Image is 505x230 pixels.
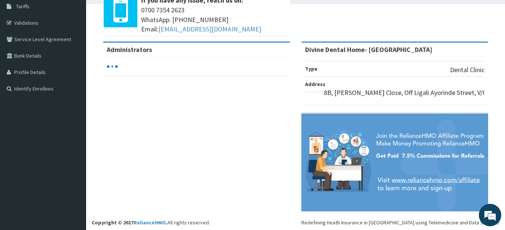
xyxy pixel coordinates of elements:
[301,219,499,226] div: Redefining Heath Insurance in [GEOGRAPHIC_DATA] using Telemedicine and Data Science!
[305,45,432,54] strong: Divine Dental Home- [GEOGRAPHIC_DATA]
[92,219,167,226] strong: Copyright © 2017 .
[16,3,30,10] span: Tariffs
[107,45,152,54] b: Administrators
[301,114,489,211] img: provider-team-banner.png
[305,65,317,72] b: Type
[134,219,166,226] a: RelianceHMO
[305,81,325,88] b: Address
[324,88,484,98] p: 8B, [PERSON_NAME] Close, Off Ligali Ayorinde Street, V/I
[107,61,118,72] svg: audio-loading
[158,25,261,33] a: [EMAIL_ADDRESS][DOMAIN_NAME]
[141,5,286,34] span: 0700 7354 2623 WhatsApp: [PHONE_NUMBER] Email:
[450,65,484,75] p: Dental Clinic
